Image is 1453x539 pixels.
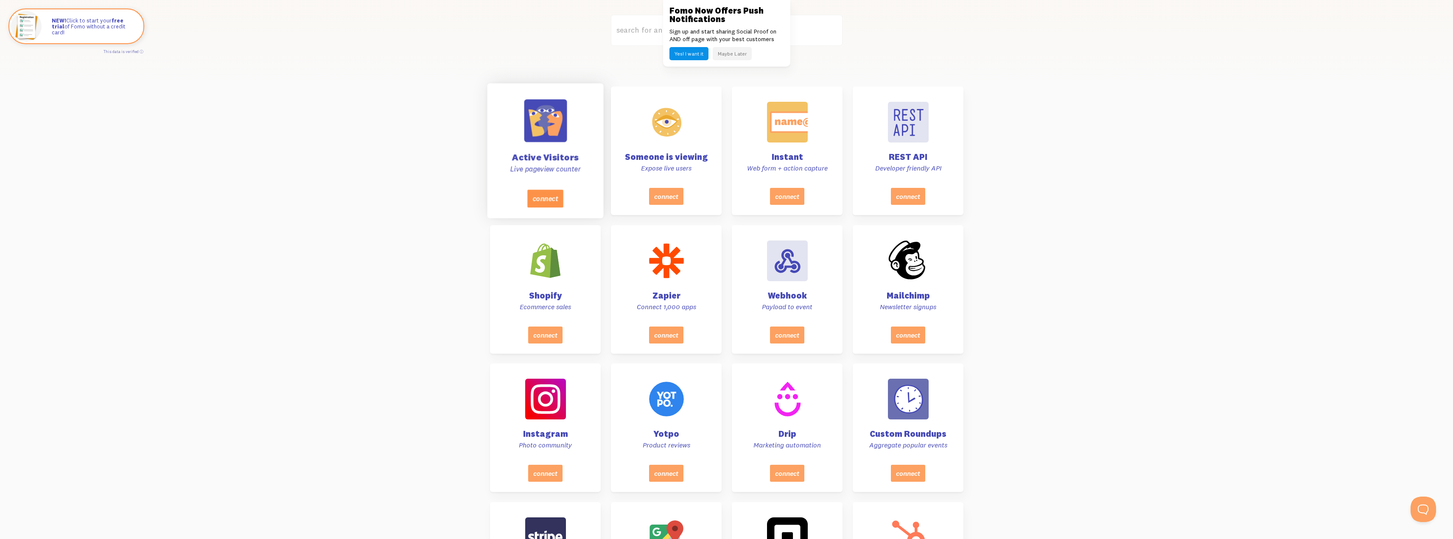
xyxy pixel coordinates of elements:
h4: Instagram [500,430,591,438]
p: Photo community [500,441,591,450]
a: Shopify Ecommerce sales connect [490,225,601,354]
p: Payload to event [742,302,832,311]
h4: Custom Roundups [863,430,953,438]
p: Ecommerce sales [500,302,591,311]
h4: Drip [742,430,832,438]
a: Yotpo Product reviews connect [611,363,722,492]
button: connect [649,326,683,343]
p: Live pageview counter [498,164,593,173]
h4: Active Visitors [498,153,593,162]
p: Sign up and start sharing Social Proof on AND off page with your best customers [669,28,784,43]
button: connect [770,465,804,482]
h4: Webhook [742,291,832,300]
a: This data is verified ⓘ [104,49,143,54]
a: Webhook Payload to event connect [732,225,843,354]
a: Instagram Photo community connect [490,363,601,492]
img: Fomo [11,11,42,42]
a: REST API Developer friendly API connect [853,87,963,215]
button: connect [528,326,563,343]
iframe: Help Scout Beacon - Open [1411,497,1436,522]
a: Custom Roundups Aggregate popular events connect [853,363,963,492]
p: Marketing automation [742,441,832,450]
strong: NEW! [52,17,66,24]
h4: Shopify [500,291,591,300]
p: Newsletter signups [863,302,953,311]
p: Product reviews [621,441,711,450]
label: search for an integration [611,15,843,46]
button: Yes! I want it [669,47,708,60]
button: connect [527,190,563,207]
h4: Zapier [621,291,711,300]
h4: Instant [742,153,832,161]
p: Click to start your of Fomo without a credit card! [52,17,135,36]
a: Mailchimp Newsletter signups connect [853,225,963,354]
p: Developer friendly API [863,164,953,173]
a: Active Visitors Live pageview counter connect [487,83,603,218]
button: Maybe Later [713,47,752,60]
button: connect [770,326,804,343]
h3: Fomo Now Offers Push Notifications [669,6,784,23]
h4: Someone is viewing [621,153,711,161]
p: Expose live users [621,164,711,173]
a: Instant Web form + action capture connect [732,87,843,215]
button: connect [891,188,925,205]
h4: REST API [863,153,953,161]
button: connect [891,465,925,482]
h4: Yotpo [621,430,711,438]
button: connect [649,188,683,205]
h4: Mailchimp [863,291,953,300]
button: connect [891,326,925,343]
a: Zapier Connect 1,000 apps connect [611,225,722,354]
button: connect [770,188,804,205]
p: Aggregate popular events [863,441,953,450]
strong: free trial [52,17,123,30]
button: connect [528,465,563,482]
p: Connect 1,000 apps [621,302,711,311]
a: Drip Marketing automation connect [732,363,843,492]
p: Web form + action capture [742,164,832,173]
button: connect [649,465,683,482]
a: Someone is viewing Expose live users connect [611,87,722,215]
